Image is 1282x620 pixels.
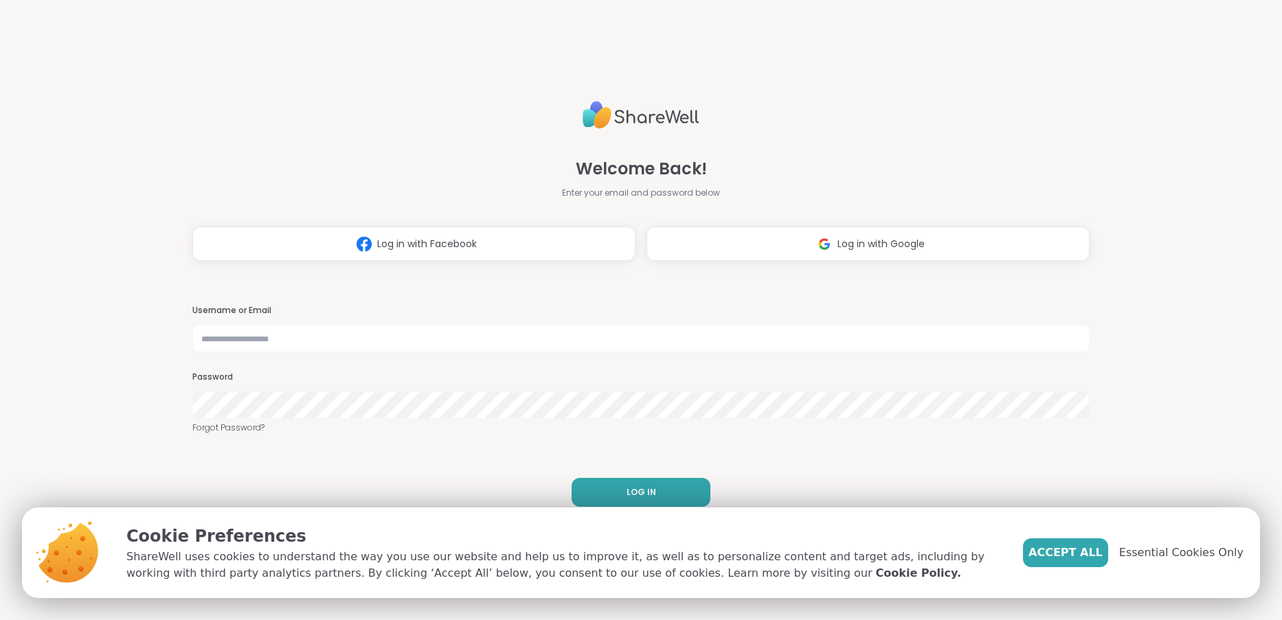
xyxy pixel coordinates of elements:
[192,422,1090,434] a: Forgot Password?
[811,231,837,257] img: ShareWell Logomark
[576,157,707,181] span: Welcome Back!
[1119,544,1244,561] span: Essential Cookies Only
[126,524,1001,549] p: Cookie Preferences
[627,486,656,498] span: LOG IN
[876,565,961,582] a: Cookie Policy.
[562,187,720,199] span: Enter your email and password below
[192,305,1090,317] h3: Username or Email
[1023,538,1108,567] button: Accept All
[583,95,699,135] img: ShareWell Logo
[1028,544,1103,561] span: Accept All
[126,549,1001,582] p: ShareWell uses cookies to understand the way you use our website and help us to improve it, as we...
[192,227,636,261] button: Log in with Facebook
[646,227,1090,261] button: Log in with Google
[351,231,377,257] img: ShareWell Logomark
[572,478,710,507] button: LOG IN
[837,237,925,251] span: Log in with Google
[377,237,477,251] span: Log in with Facebook
[192,371,1090,383] h3: Password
